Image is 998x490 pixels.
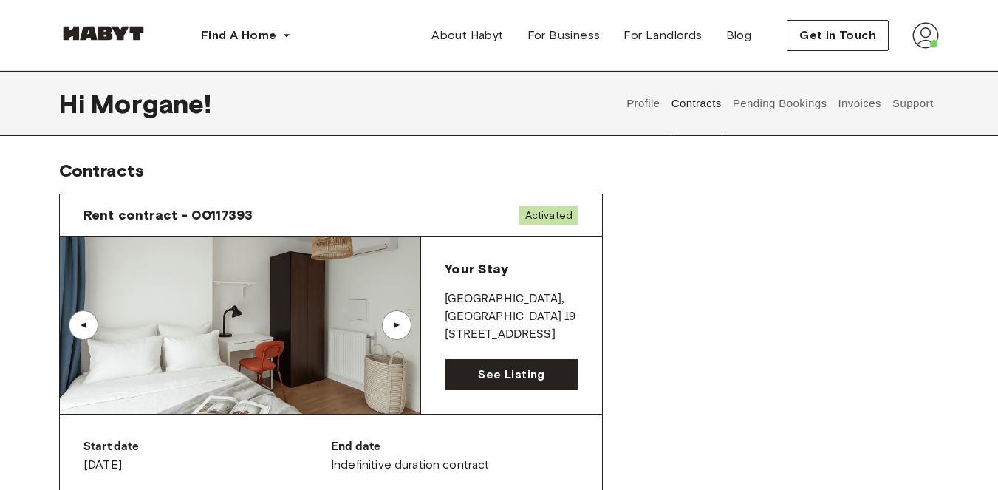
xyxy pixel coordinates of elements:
span: For Business [527,27,601,44]
span: Contracts [59,160,144,181]
div: Indefinitive duration contract [331,438,578,474]
button: Invoices [836,71,883,136]
p: [STREET_ADDRESS] [445,326,578,344]
div: ▲ [76,321,91,330]
a: For Business [516,21,612,50]
button: Contracts [669,71,723,136]
button: Find A Home [189,21,303,50]
span: Get in Touch [799,27,876,44]
img: Habyt [59,26,148,41]
span: See Listing [478,366,544,384]
p: End date [331,438,578,456]
img: avatar [912,22,939,49]
span: Morgane ! [91,88,211,119]
span: For Landlords [623,27,702,44]
span: About Habyt [431,27,503,44]
a: About Habyt [420,21,515,50]
span: Activated [519,206,578,225]
button: Support [890,71,935,136]
span: Hi [59,88,91,119]
div: [DATE] [83,438,331,474]
button: Get in Touch [787,20,889,51]
div: user profile tabs [621,71,939,136]
span: Your Stay [445,261,507,277]
span: Find A Home [201,27,276,44]
a: Blog [714,21,764,50]
p: Start date [83,438,331,456]
span: Blog [726,27,752,44]
div: ▲ [389,321,404,330]
a: For Landlords [612,21,714,50]
img: Image of the room [60,237,420,414]
button: Profile [625,71,663,136]
a: See Listing [445,359,578,390]
button: Pending Bookings [731,71,829,136]
p: [GEOGRAPHIC_DATA] , [GEOGRAPHIC_DATA] 19 [445,290,578,326]
span: Rent contract - 00117393 [83,206,253,224]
